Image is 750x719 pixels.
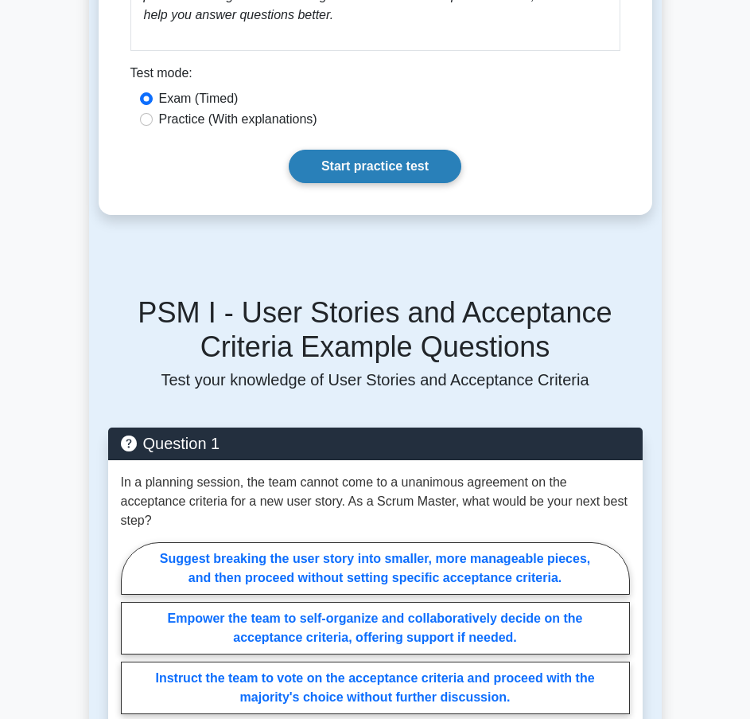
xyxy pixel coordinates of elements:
[159,110,317,129] label: Practice (With explanations)
[121,662,630,714] label: Instruct the team to vote on the acceptance criteria and proceed with the majority's choice witho...
[130,64,620,89] div: Test mode:
[159,89,239,108] label: Exam (Timed)
[108,295,643,365] h5: PSM I - User Stories and Acceptance Criteria Example Questions
[121,434,630,453] h5: Question 1
[121,602,630,655] label: Empower the team to self-organize and collaboratively decide on the acceptance criteria, offering...
[289,150,461,183] a: Start practice test
[121,542,630,595] label: Suggest breaking the user story into smaller, more manageable pieces, and then proceed without se...
[108,370,643,389] p: Test your knowledge of User Stories and Acceptance Criteria
[121,473,630,530] p: In a planning session, the team cannot come to a unanimous agreement on the acceptance criteria f...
